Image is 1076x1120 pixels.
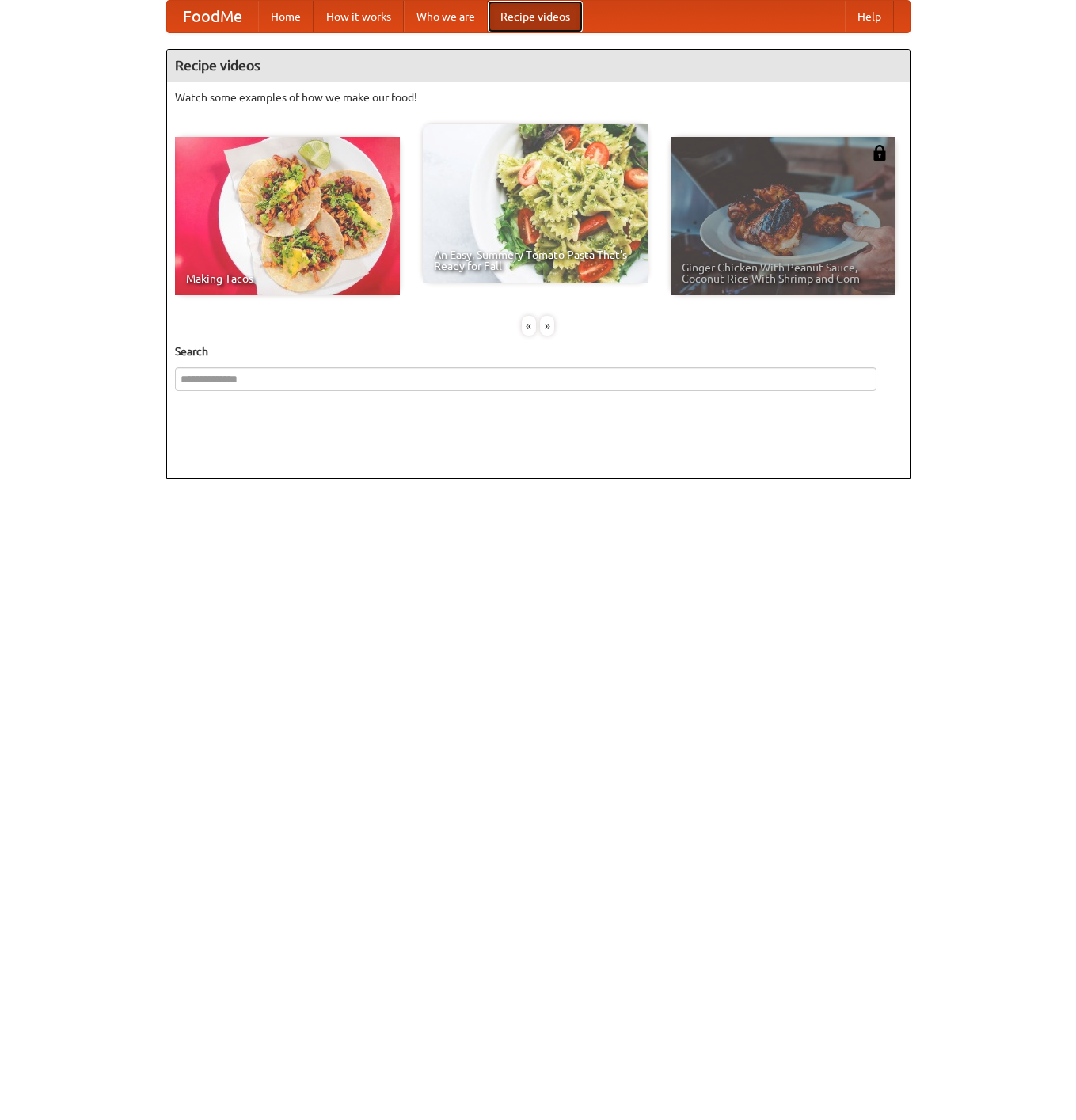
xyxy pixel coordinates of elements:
a: Recipe videos [488,1,583,32]
h5: Search [175,344,902,359]
div: » [540,316,554,336]
a: Who we are [404,1,488,32]
a: How it works [314,1,404,32]
a: Help [845,1,894,32]
a: FoodMe [167,1,258,32]
p: Watch some examples of how we make our food! [175,89,902,105]
span: An Easy, Summery Tomato Pasta That's Ready for Fall [434,249,637,271]
div: « [522,316,536,336]
img: 483408.png [872,145,888,161]
a: An Easy, Summery Tomato Pasta That's Ready for Fall [423,124,648,283]
a: Home [258,1,314,32]
a: Making Tacos [175,137,400,295]
h4: Recipe videos [167,50,910,82]
span: Making Tacos [186,273,389,284]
